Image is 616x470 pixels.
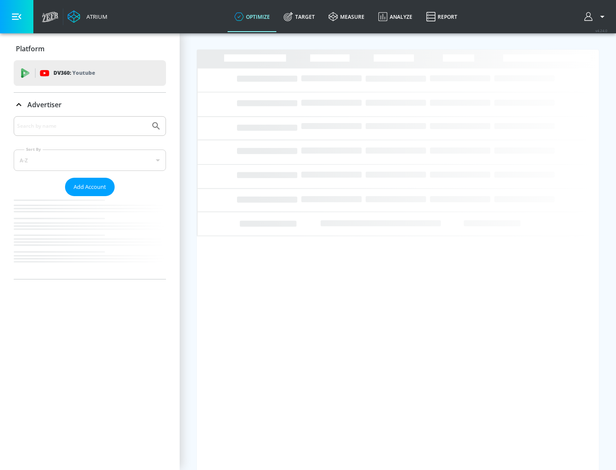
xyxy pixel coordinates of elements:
[595,28,607,33] span: v 4.24.0
[14,150,166,171] div: A-Z
[14,196,166,279] nav: list of Advertiser
[68,10,107,23] a: Atrium
[17,120,147,132] input: Search by name
[322,1,371,32] a: measure
[14,37,166,61] div: Platform
[14,116,166,279] div: Advertiser
[74,182,106,192] span: Add Account
[27,100,62,109] p: Advertiser
[419,1,464,32] a: Report
[277,1,322,32] a: Target
[83,13,107,21] div: Atrium
[371,1,419,32] a: Analyze
[65,178,115,196] button: Add Account
[228,1,277,32] a: optimize
[53,68,95,78] p: DV360:
[16,44,44,53] p: Platform
[24,147,43,152] label: Sort By
[72,68,95,77] p: Youtube
[14,93,166,117] div: Advertiser
[14,60,166,86] div: DV360: Youtube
